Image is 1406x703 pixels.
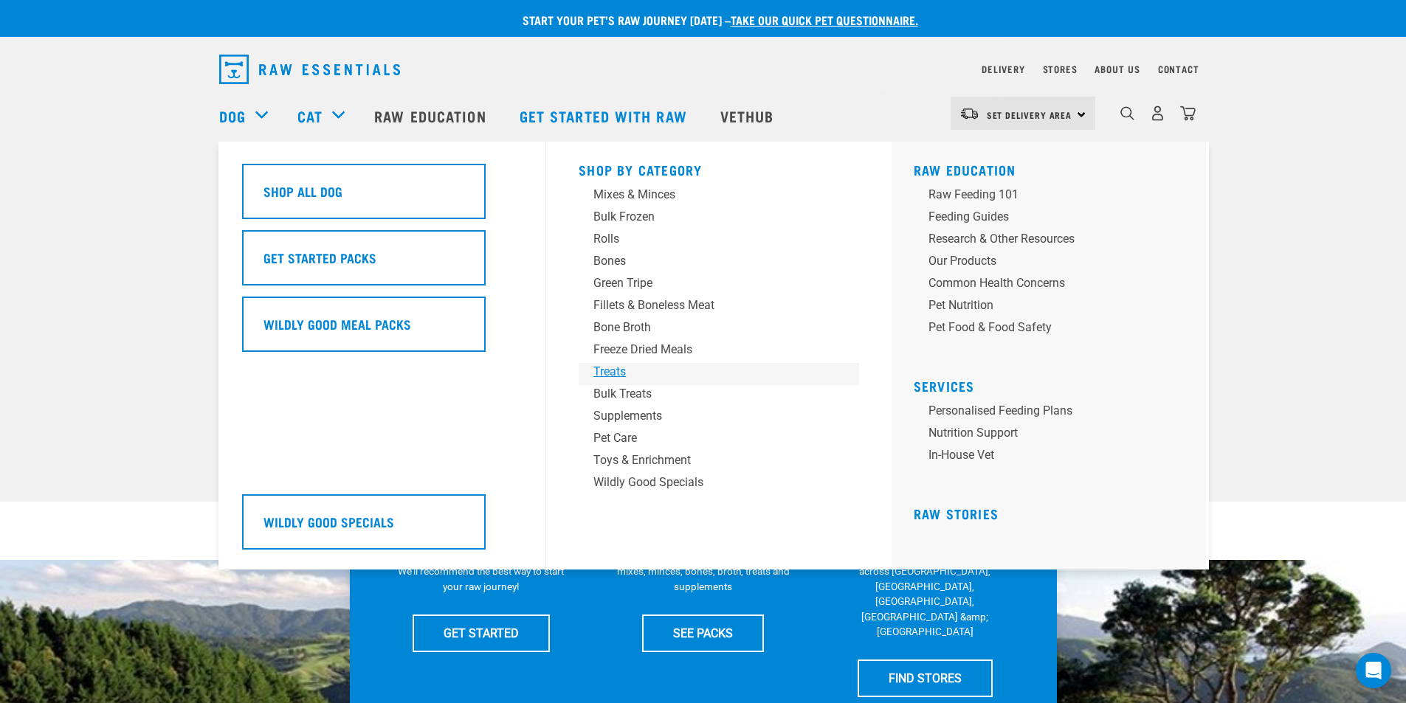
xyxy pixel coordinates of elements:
[242,297,523,363] a: Wildly Good Meal Packs
[914,510,999,517] a: Raw Stories
[359,86,504,145] a: Raw Education
[413,614,550,651] a: GET STARTED
[928,208,1159,226] div: Feeding Guides
[706,86,793,145] a: Vethub
[579,252,859,274] a: Bones
[1095,66,1140,72] a: About Us
[928,186,1159,204] div: Raw Feeding 101
[593,451,824,469] div: Toys & Enrichment
[838,534,1012,640] p: We have 17 stores specialising in raw pet food &amp; nutritional advice across [GEOGRAPHIC_DATA],...
[579,230,859,252] a: Rolls
[593,252,824,270] div: Bones
[579,162,859,174] h5: Shop By Category
[982,66,1024,72] a: Delivery
[928,252,1159,270] div: Our Products
[593,186,824,204] div: Mixes & Minces
[914,274,1194,297] a: Common Health Concerns
[987,112,1072,117] span: Set Delivery Area
[593,297,824,314] div: Fillets & Boneless Meat
[914,378,1194,390] h5: Services
[579,474,859,496] a: Wildly Good Specials
[914,319,1194,341] a: Pet Food & Food Safety
[579,363,859,385] a: Treats
[1043,66,1078,72] a: Stores
[579,274,859,297] a: Green Tripe
[914,166,1016,173] a: Raw Education
[219,55,400,84] img: Raw Essentials Logo
[593,274,824,292] div: Green Tripe
[914,230,1194,252] a: Research & Other Resources
[593,341,824,359] div: Freeze Dried Meals
[242,494,523,561] a: Wildly Good Specials
[928,230,1159,248] div: Research & Other Resources
[593,319,824,336] div: Bone Broth
[242,230,523,297] a: Get Started Packs
[928,297,1159,314] div: Pet Nutrition
[914,424,1194,446] a: Nutrition Support
[593,363,824,381] div: Treats
[593,429,824,447] div: Pet Care
[297,105,323,127] a: Cat
[928,274,1159,292] div: Common Health Concerns
[593,407,824,425] div: Supplements
[505,86,706,145] a: Get started with Raw
[959,107,979,120] img: van-moving.png
[579,341,859,363] a: Freeze Dried Meals
[579,208,859,230] a: Bulk Frozen
[914,208,1194,230] a: Feeding Guides
[1150,105,1165,121] img: user.png
[1120,106,1134,120] img: home-icon-1@2x.png
[858,659,993,696] a: FIND STORES
[914,446,1194,468] a: In-house vet
[914,402,1194,424] a: Personalised Feeding Plans
[263,512,394,531] h5: Wildly Good Specials
[263,181,342,201] h5: Shop All Dog
[1158,66,1199,72] a: Contact
[593,208,824,226] div: Bulk Frozen
[1356,653,1391,688] div: Open Intercom Messenger
[263,314,411,333] h5: Wildly Good Meal Packs
[579,319,859,341] a: Bone Broth
[579,451,859,474] a: Toys & Enrichment
[579,429,859,451] a: Pet Care
[263,248,376,267] h5: Get Started Packs
[579,297,859,319] a: Fillets & Boneless Meat
[242,164,523,230] a: Shop All Dog
[914,252,1194,274] a: Our Products
[1180,105,1196,121] img: home-icon@2x.png
[579,385,859,407] a: Bulk Treats
[593,385,824,403] div: Bulk Treats
[914,297,1194,319] a: Pet Nutrition
[207,49,1199,90] nav: dropdown navigation
[219,105,246,127] a: Dog
[579,407,859,429] a: Supplements
[731,16,918,23] a: take our quick pet questionnaire.
[914,186,1194,208] a: Raw Feeding 101
[593,230,824,248] div: Rolls
[928,319,1159,336] div: Pet Food & Food Safety
[579,186,859,208] a: Mixes & Minces
[593,474,824,491] div: Wildly Good Specials
[642,614,764,651] a: SEE PACKS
